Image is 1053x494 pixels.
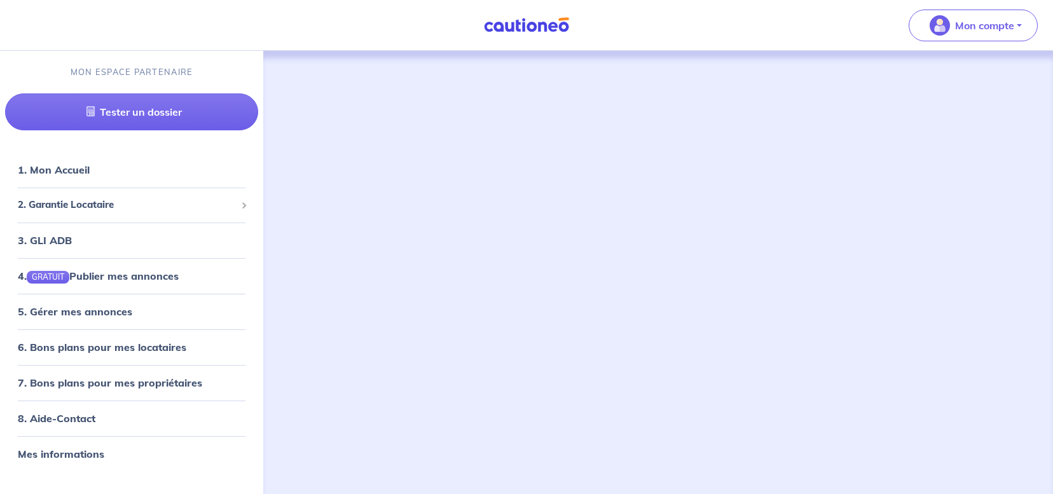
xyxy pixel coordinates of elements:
[71,66,193,78] p: MON ESPACE PARTENAIRE
[479,17,574,33] img: Cautioneo
[930,15,950,36] img: illu_account_valid_menu.svg
[5,157,258,182] div: 1. Mon Accueil
[5,406,258,431] div: 8. Aide-Contact
[18,270,179,282] a: 4.GRATUITPublier mes annonces
[5,228,258,253] div: 3. GLI ADB
[5,193,258,217] div: 2. Garantie Locataire
[18,305,132,318] a: 5. Gérer mes annonces
[18,341,186,353] a: 6. Bons plans pour mes locataires
[18,163,90,176] a: 1. Mon Accueil
[18,376,202,389] a: 7. Bons plans pour mes propriétaires
[18,198,236,212] span: 2. Garantie Locataire
[18,234,72,247] a: 3. GLI ADB
[5,441,258,467] div: Mes informations
[955,18,1014,33] p: Mon compte
[18,412,95,425] a: 8. Aide-Contact
[5,334,258,360] div: 6. Bons plans pour mes locataires
[5,263,258,289] div: 4.GRATUITPublier mes annonces
[5,370,258,395] div: 7. Bons plans pour mes propriétaires
[5,299,258,324] div: 5. Gérer mes annonces
[18,448,104,460] a: Mes informations
[5,93,258,130] a: Tester un dossier
[909,10,1038,41] button: illu_account_valid_menu.svgMon compte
